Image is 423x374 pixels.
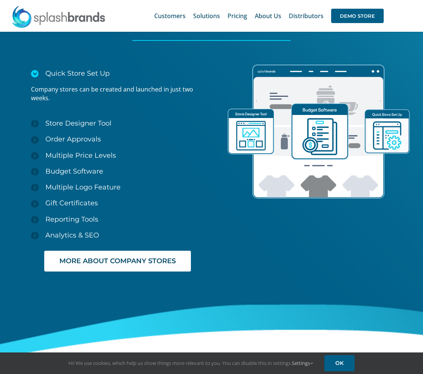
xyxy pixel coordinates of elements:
[31,85,211,102] p: Company stores can be created and launched in just two weeks.
[255,13,281,19] span: About Us
[31,179,211,195] a: Multiple Logo Feature
[31,131,211,147] a: Order Approvals
[193,13,220,19] span: Solutions
[45,183,121,191] span: Multiple Logo Feature
[31,211,211,227] a: Reporting Tools
[228,13,247,19] span: Pricing
[289,4,324,28] a: Distributors
[45,135,101,143] span: Order Approvals
[154,4,384,28] nav: Main Menu Sticky
[31,227,211,243] a: Analytics & SEO
[31,163,211,179] a: Budget Software
[68,360,313,366] span: Hi! We use cookies, which help us show things more relevant to you. You can disable this in setti...
[154,4,186,28] a: Customers
[228,4,247,28] a: Pricing
[11,5,106,28] img: SplashBrands.com Logo
[44,251,191,272] a: MORE ABOUT COMPANY STORES
[45,231,99,239] span: Analytics & SEO
[31,115,211,131] a: Store Designer Tool
[45,215,98,223] span: Reporting Tools
[45,151,116,160] span: Multiple Price Levels
[59,257,176,265] span: MORE ABOUT COMPANY STORES
[31,147,211,163] a: Multiple Price Levels
[331,9,384,23] span: DEMO STORE
[324,355,355,371] a: OK
[31,195,211,211] a: Gift Certificates
[289,13,324,19] span: Distributors
[45,119,112,127] span: Store Designer Tool
[45,69,110,78] span: Quick Store Set Up
[45,199,98,207] span: Gift Certificates
[31,65,211,81] a: Quick Store Set Up
[154,13,186,19] span: Customers
[331,4,384,28] a: DEMO STORE
[45,167,103,175] span: Budget Software
[292,360,313,366] a: Settings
